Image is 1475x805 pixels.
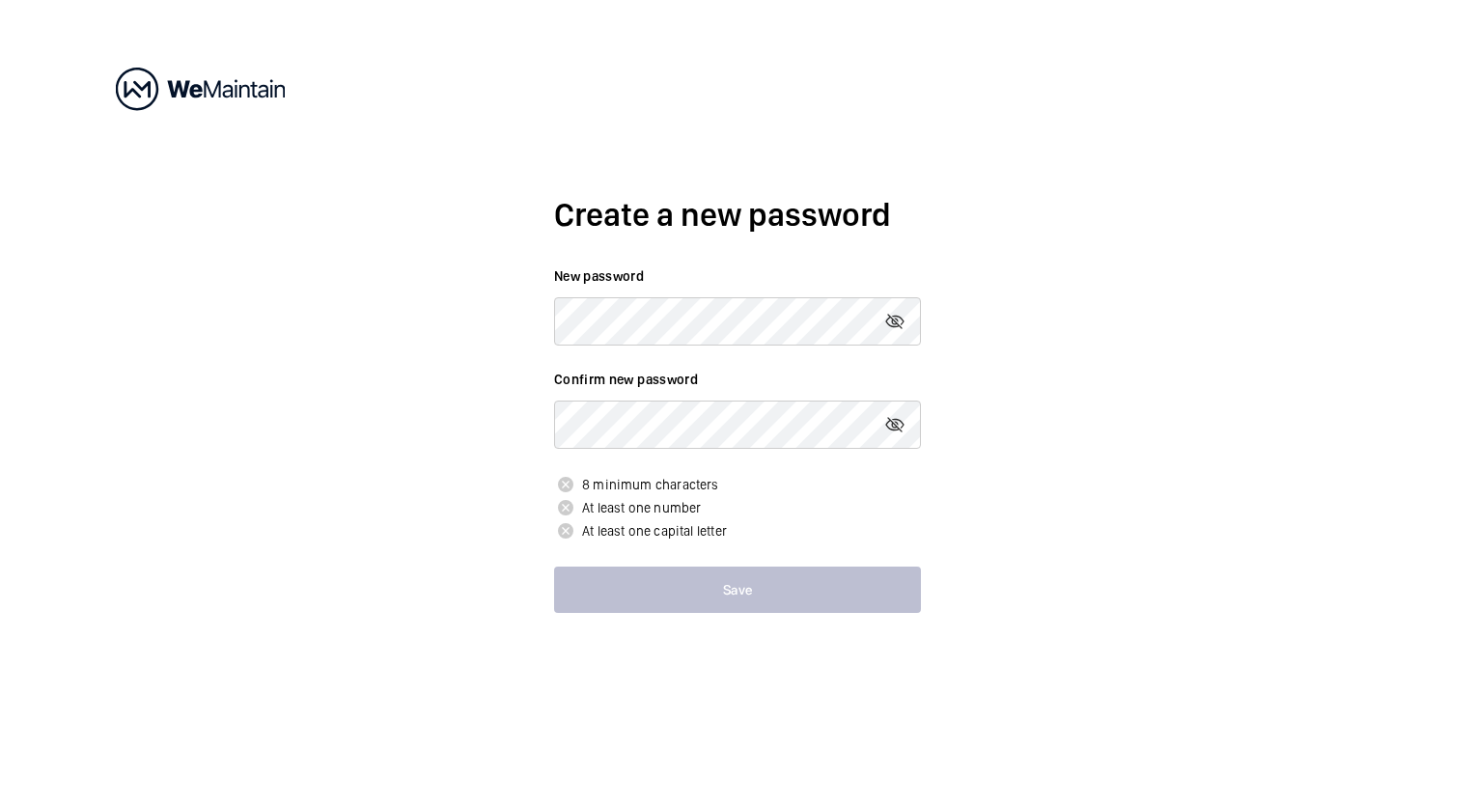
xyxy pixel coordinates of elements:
h2: Create a new password [554,192,921,237]
label: New password [554,266,921,286]
p: At least one number [554,496,921,519]
p: 8 minimum characters [554,473,921,496]
p: At least one capital letter [554,519,921,542]
button: Save [554,567,921,613]
label: Confirm new password [554,370,921,389]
